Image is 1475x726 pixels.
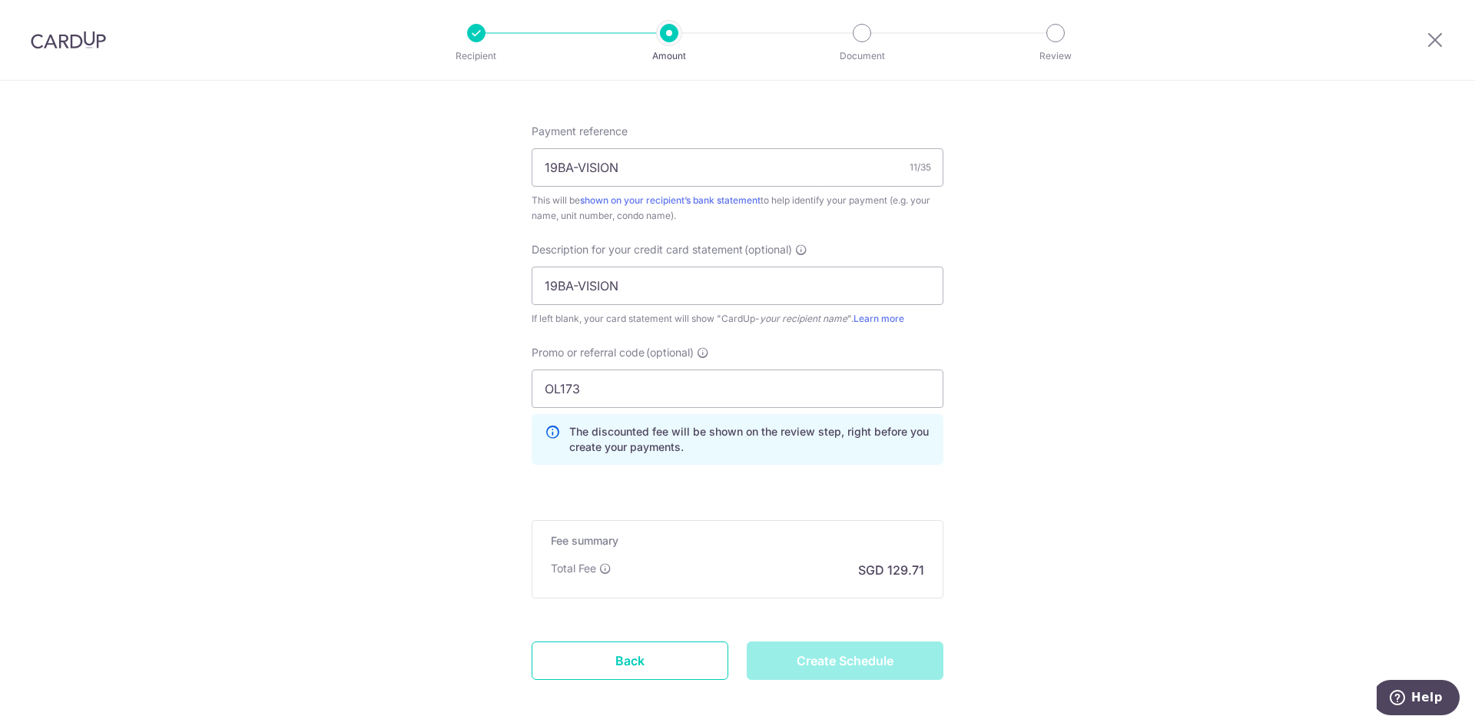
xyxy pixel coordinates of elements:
[744,242,792,257] span: (optional)
[532,311,943,327] div: If left blank, your card statement will show "CardUp- ".
[580,194,761,206] a: shown on your recipient’s bank statement
[551,561,596,576] p: Total Fee
[858,561,924,579] p: SGD 129.71
[419,48,533,64] p: Recipient
[532,267,943,305] input: Example: Rent
[646,345,694,360] span: (optional)
[551,533,924,549] h5: Fee summary
[805,48,919,64] p: Document
[854,313,904,324] a: Learn more
[612,48,726,64] p: Amount
[910,160,931,175] div: 11/35
[999,48,1112,64] p: Review
[569,424,930,455] p: The discounted fee will be shown on the review step, right before you create your payments.
[31,31,106,49] img: CardUp
[532,641,728,680] a: Back
[532,193,943,224] div: This will be to help identify your payment (e.g. your name, unit number, condo name).
[760,313,847,324] i: your recipient name
[532,124,628,139] span: Payment reference
[532,242,743,257] span: Description for your credit card statement
[532,345,645,360] span: Promo or referral code
[1377,680,1460,718] iframe: Opens a widget where you can find more information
